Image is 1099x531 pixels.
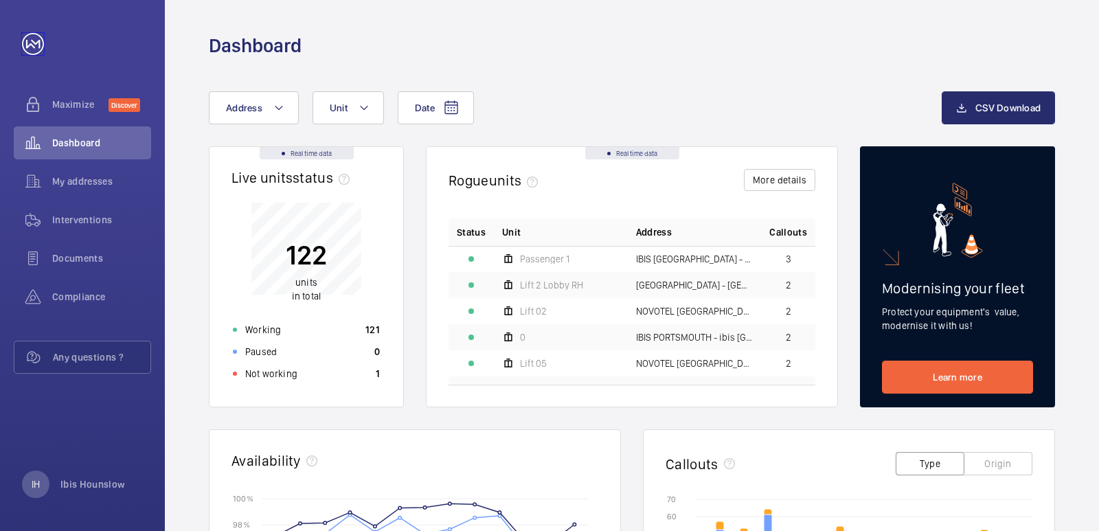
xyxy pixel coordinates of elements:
span: 2 [786,332,791,342]
div: Real time data [585,147,679,159]
p: IH [32,477,40,491]
button: Unit [313,91,384,124]
p: Paused [245,345,277,359]
span: units [489,172,544,189]
p: Not working [245,367,297,381]
text: 60 [667,512,677,521]
p: Protect your equipment's value, modernise it with us! [882,305,1033,332]
span: My addresses [52,174,151,188]
span: Lift 02 [520,306,547,316]
span: 2 [786,306,791,316]
span: Address [226,102,262,113]
p: 1 [376,367,380,381]
span: units [295,277,317,288]
div: Real time data [260,147,354,159]
span: IBIS [GEOGRAPHIC_DATA] - H3099, [GEOGRAPHIC_DATA], [STREET_ADDRESS] [636,254,754,264]
span: 0 [520,332,525,342]
text: 70 [667,495,676,504]
img: marketing-card.svg [933,183,983,258]
button: More details [744,169,815,191]
h2: Live units [231,169,355,186]
span: Maximize [52,98,109,111]
a: Learn more [882,361,1033,394]
span: Compliance [52,290,151,304]
h2: Callouts [666,455,718,473]
span: 2 [786,280,791,290]
p: 122 [286,238,327,272]
span: Address [636,225,672,239]
span: Unit [502,225,521,239]
h2: Rogue [449,172,543,189]
p: Ibis Hounslow [60,477,125,491]
button: Type [896,452,964,475]
text: 100 % [233,493,253,503]
span: NOVOTEL [GEOGRAPHIC_DATA] [GEOGRAPHIC_DATA] - H9057, [GEOGRAPHIC_DATA] [GEOGRAPHIC_DATA], [STREET... [636,306,754,316]
h2: Modernising your fleet [882,280,1033,297]
span: status [293,169,355,186]
span: 3 [786,254,791,264]
h2: Availability [231,452,301,469]
button: Address [209,91,299,124]
h1: Dashboard [209,33,302,58]
span: Date [415,102,435,113]
p: Working [245,323,281,337]
p: 0 [374,345,380,359]
span: Interventions [52,213,151,227]
button: CSV Download [942,91,1055,124]
span: Unit [330,102,348,113]
span: [GEOGRAPHIC_DATA] - [GEOGRAPHIC_DATA] [636,280,754,290]
span: Any questions ? [53,350,150,364]
p: in total [286,275,327,303]
span: NOVOTEL [GEOGRAPHIC_DATA] [GEOGRAPHIC_DATA] - H9057, [GEOGRAPHIC_DATA] [GEOGRAPHIC_DATA], [STREET... [636,359,754,368]
span: Lift 05 [520,359,547,368]
span: IBIS PORTSMOUTH - ibis [GEOGRAPHIC_DATA] [636,332,754,342]
text: 98 % [233,520,250,530]
span: Documents [52,251,151,265]
span: Passenger 1 [520,254,569,264]
button: Date [398,91,474,124]
span: Dashboard [52,136,151,150]
span: 2 [786,359,791,368]
p: 121 [365,323,380,337]
button: Origin [964,452,1032,475]
p: Status [457,225,486,239]
span: Discover [109,98,140,112]
span: Callouts [769,225,807,239]
span: Lift 2 Lobby RH [520,280,583,290]
span: CSV Download [975,102,1041,113]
